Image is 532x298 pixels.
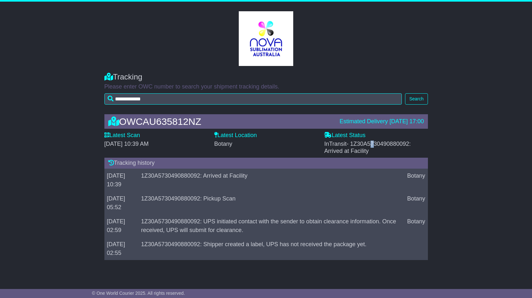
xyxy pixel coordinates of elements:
[104,72,428,82] div: Tracking
[324,132,365,139] label: Latest Status
[139,237,405,260] td: 1Z30A5730490880092: Shipper created a label, UPS has not received the package yet.
[104,83,428,90] p: Please enter OWC number to search your shipment tracking details.
[139,214,405,237] td: 1Z30A5730490880092: UPS initiated contact with the sender to obtain clearance information. Once r...
[324,141,411,154] span: InTransit
[104,214,139,237] td: [DATE] 02:59
[105,116,336,127] div: OWCAU635812NZ
[104,237,139,260] td: [DATE] 02:55
[214,132,257,139] label: Latest Location
[104,132,140,139] label: Latest Scan
[104,191,139,214] td: [DATE] 05:52
[239,11,294,66] img: GetCustomerLogo
[104,141,149,147] span: [DATE] 10:39 AM
[340,118,424,125] div: Estimated Delivery [DATE] 17:00
[104,158,428,169] div: Tracking history
[104,169,139,191] td: [DATE] 10:39
[404,214,428,237] td: Botany
[405,93,428,105] button: Search
[214,141,232,147] span: Botany
[139,191,405,214] td: 1Z30A5730490880092: Pickup Scan
[92,291,185,296] span: © One World Courier 2025. All rights reserved.
[404,169,428,191] td: Botany
[139,169,405,191] td: 1Z30A5730490880092: Arrived at Facility
[404,191,428,214] td: Botany
[324,141,411,154] span: - 1Z30A5730490880092: Arrived at Facility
